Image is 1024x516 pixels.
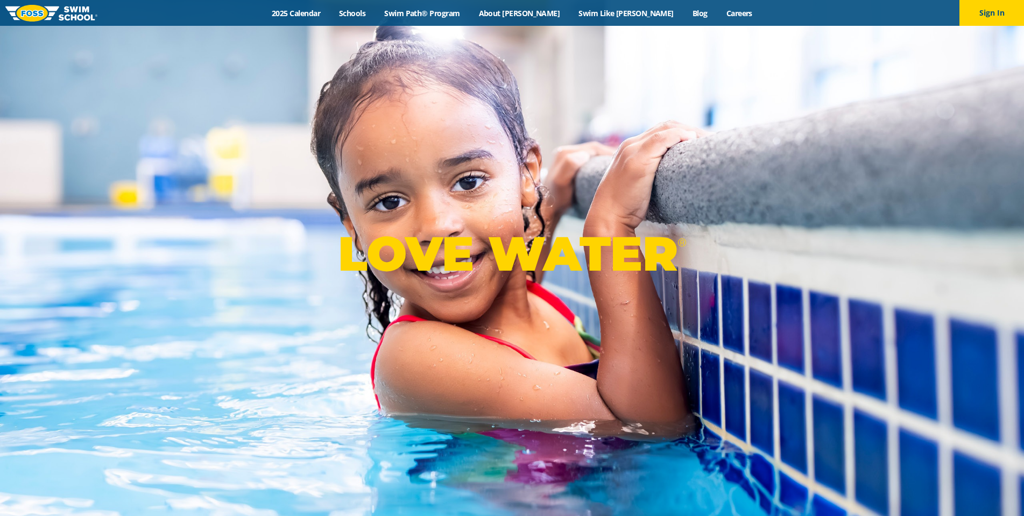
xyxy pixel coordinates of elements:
a: About [PERSON_NAME] [469,8,569,18]
a: Swim Path® Program [375,8,469,18]
img: FOSS Swim School Logo [5,5,97,22]
p: LOVE WATER [338,225,686,282]
a: Blog [683,8,717,18]
sup: ® [677,236,686,249]
a: 2025 Calendar [263,8,330,18]
a: Schools [330,8,375,18]
a: Swim Like [PERSON_NAME] [569,8,683,18]
a: Careers [717,8,761,18]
